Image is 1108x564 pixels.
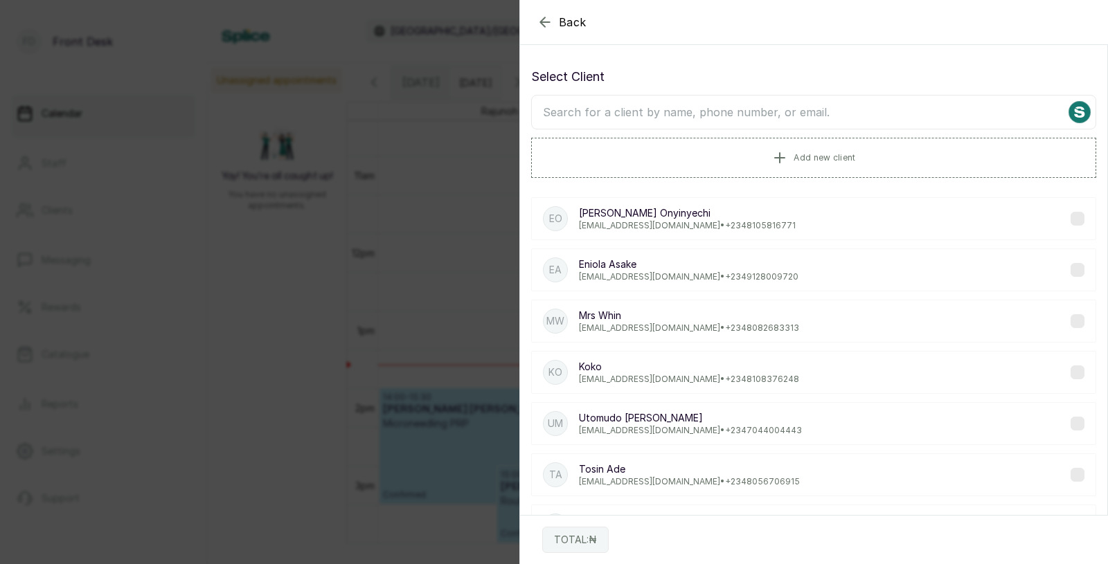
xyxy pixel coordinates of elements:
[549,263,562,277] p: EA
[794,152,855,163] span: Add new client
[579,360,799,374] p: Koko
[579,220,796,231] p: [EMAIL_ADDRESS][DOMAIN_NAME] • +234 8105816771
[579,309,799,322] p: Mrs Whin
[549,212,562,226] p: EO
[548,365,562,379] p: Ko
[579,411,802,425] p: Utomudo [PERSON_NAME]
[579,476,800,487] p: [EMAIL_ADDRESS][DOMAIN_NAME] • +234 8056706915
[546,314,564,328] p: MW
[579,322,799,334] p: [EMAIL_ADDRESS][DOMAIN_NAME] • +234 8082683313
[531,95,1096,129] input: Search for a client by name, phone number, or email.
[559,14,587,30] span: Back
[531,138,1096,178] button: Add new client
[579,271,798,282] p: [EMAIL_ADDRESS][DOMAIN_NAME] • +234 9128009720
[579,425,802,436] p: [EMAIL_ADDRESS][DOMAIN_NAME] • +234 7044004443
[531,67,1096,87] p: Select Client
[554,533,597,547] p: TOTAL: ₦
[549,468,562,482] p: TA
[579,206,796,220] p: [PERSON_NAME] Onyinyechi
[579,462,800,476] p: Tosin Ade
[579,257,798,271] p: Eniola Asake
[537,14,587,30] button: Back
[579,374,799,385] p: [EMAIL_ADDRESS][DOMAIN_NAME] • +234 8108376248
[579,513,701,527] p: [PERSON_NAME] Onyeche
[548,417,563,430] p: UM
